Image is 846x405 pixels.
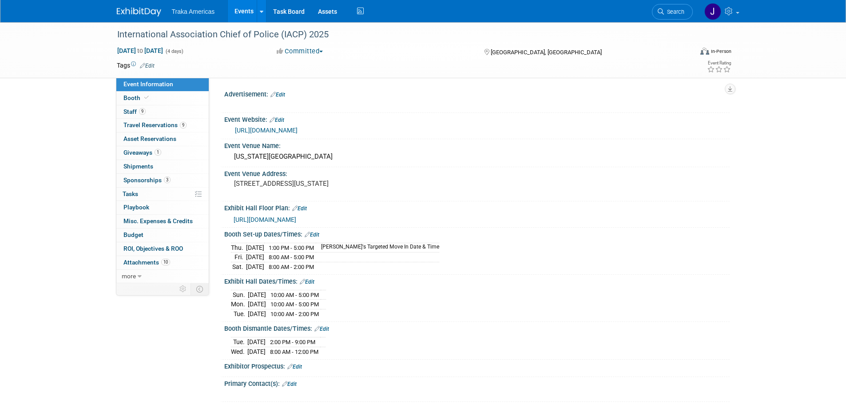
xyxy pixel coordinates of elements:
[123,108,146,115] span: Staff
[123,121,187,128] span: Travel Reservations
[116,105,209,119] a: Staff9
[246,262,264,271] td: [DATE]
[248,309,266,318] td: [DATE]
[269,264,314,270] span: 8:00 AM - 2:00 PM
[117,47,163,55] span: [DATE] [DATE]
[652,4,693,20] a: Search
[224,228,730,239] div: Booth Set-up Dates/Times:
[246,243,264,253] td: [DATE]
[116,146,209,160] a: Giveaways1
[231,262,246,271] td: Sat.
[305,232,319,238] a: Edit
[234,216,296,223] a: [URL][DOMAIN_NAME]
[248,300,266,309] td: [DATE]
[224,360,730,371] div: Exhibitor Prospectus:
[224,139,730,150] div: Event Venue Name:
[269,254,314,261] span: 8:00 AM - 5:00 PM
[231,337,247,347] td: Tue.
[114,27,679,43] div: International Association Chief of Police (IACP) 2025
[123,149,161,156] span: Giveaways
[180,122,187,128] span: 9
[231,300,248,309] td: Mon.
[164,176,171,183] span: 3
[491,49,602,56] span: [GEOGRAPHIC_DATA], [GEOGRAPHIC_DATA]
[640,46,732,60] div: Event Format
[165,48,183,54] span: (4 days)
[234,180,425,188] pre: [STREET_ADDRESS][US_STATE]
[116,270,209,283] a: more
[116,160,209,173] a: Shipments
[123,259,170,266] span: Attachments
[116,188,209,201] a: Tasks
[116,119,209,132] a: Travel Reservations9
[224,201,730,213] div: Exhibit Hall Floor Plan:
[274,47,326,56] button: Committed
[247,337,266,347] td: [DATE]
[175,283,191,295] td: Personalize Event Tab Strip
[231,253,246,262] td: Fri.
[116,201,209,214] a: Playbook
[707,61,731,65] div: Event Rating
[116,78,209,91] a: Event Information
[123,176,171,184] span: Sponsorships
[235,127,298,134] a: [URL][DOMAIN_NAME]
[123,163,153,170] span: Shipments
[140,63,155,69] a: Edit
[224,377,730,389] div: Primary Contact(s):
[139,108,146,115] span: 9
[269,245,314,251] span: 1:00 PM - 5:00 PM
[270,349,318,355] span: 8:00 AM - 12:00 PM
[224,275,730,286] div: Exhibit Hall Dates/Times:
[123,94,151,101] span: Booth
[270,292,319,298] span: 10:00 AM - 5:00 PM
[287,364,302,370] a: Edit
[117,61,155,70] td: Tags
[123,217,193,225] span: Misc. Expenses & Credits
[231,347,247,356] td: Wed.
[314,326,329,332] a: Edit
[224,322,730,333] div: Booth Dismantle Dates/Times:
[116,256,209,269] a: Attachments10
[123,231,143,238] span: Budget
[123,190,138,197] span: Tasks
[224,167,730,178] div: Event Venue Address:
[116,132,209,146] a: Asset Reservations
[123,135,176,142] span: Asset Reservations
[116,92,209,105] a: Booth
[282,381,297,387] a: Edit
[316,243,439,253] td: [PERSON_NAME]'s Targeted Move In Date & Time
[704,3,721,20] img: Jamie Saenz
[711,48,731,55] div: In-Person
[117,8,161,16] img: ExhibitDay
[172,8,215,15] span: Traka Americas
[247,347,266,356] td: [DATE]
[700,48,709,55] img: Format-Inperson.png
[116,229,209,242] a: Budget
[224,88,730,99] div: Advertisement:
[144,95,149,100] i: Booth reservation complete
[270,311,319,317] span: 10:00 AM - 2:00 PM
[270,339,315,345] span: 2:00 PM - 9:00 PM
[161,259,170,265] span: 10
[270,301,319,308] span: 10:00 AM - 5:00 PM
[270,92,285,98] a: Edit
[116,242,209,256] a: ROI, Objectives & ROO
[248,290,266,300] td: [DATE]
[123,204,149,211] span: Playbook
[270,117,284,123] a: Edit
[231,150,723,164] div: [US_STATE][GEOGRAPHIC_DATA]
[231,309,248,318] td: Tue.
[231,290,248,300] td: Sun.
[116,174,209,187] a: Sponsorships3
[155,149,161,156] span: 1
[664,8,684,15] span: Search
[136,47,144,54] span: to
[300,279,314,285] a: Edit
[191,283,209,295] td: Toggle Event Tabs
[123,245,183,252] span: ROI, Objectives & ROO
[231,243,246,253] td: Thu.
[116,215,209,228] a: Misc. Expenses & Credits
[224,113,730,124] div: Event Website:
[292,205,307,212] a: Edit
